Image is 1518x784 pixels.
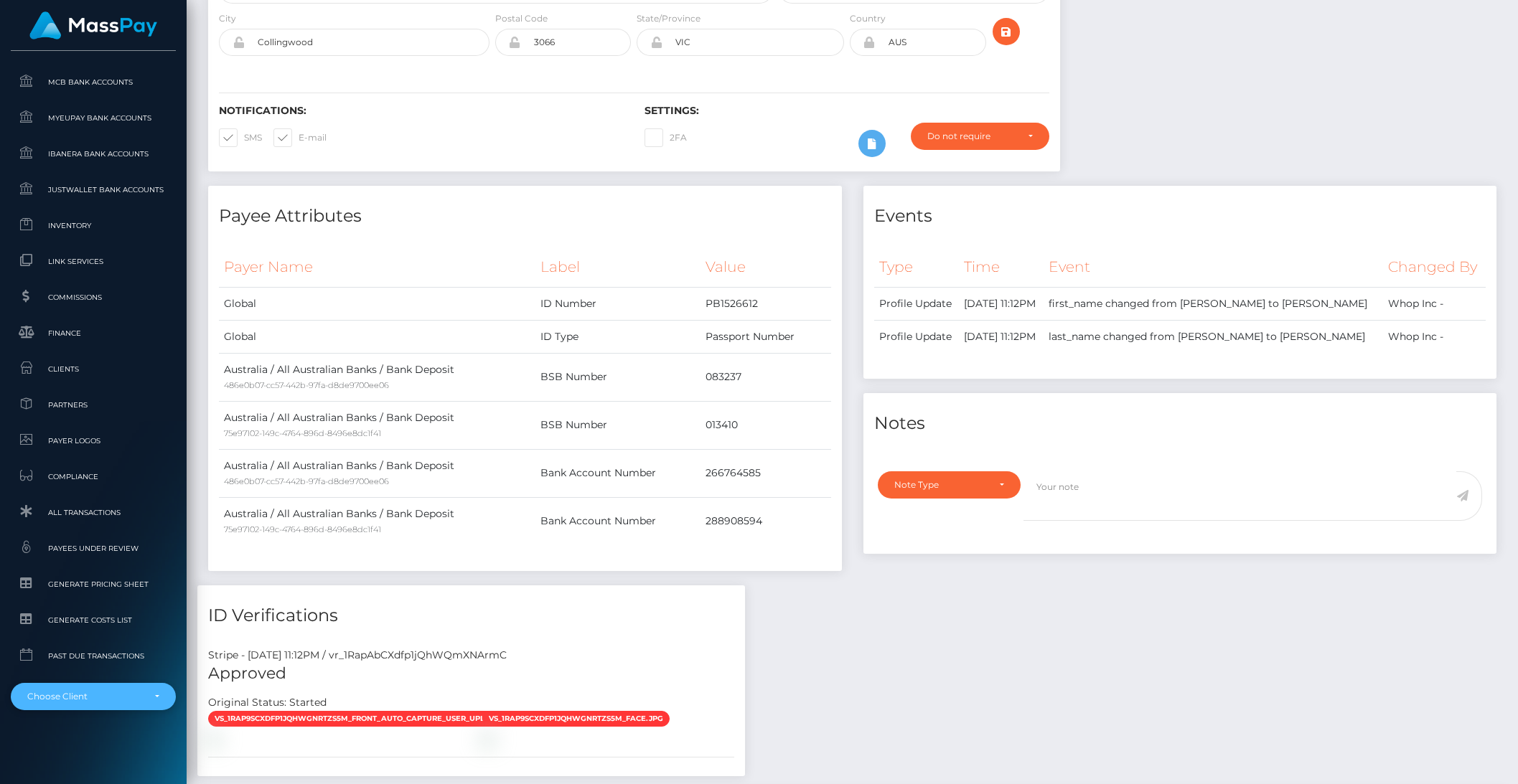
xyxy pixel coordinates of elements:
[11,425,176,456] a: Payer Logos
[219,353,535,401] td: Australia / All Australian Banks / Bank Deposit
[11,318,176,349] a: Finance
[219,105,623,117] h6: Notifications:
[219,12,236,25] label: City
[535,287,701,320] td: ID Number
[1044,320,1383,353] td: last_name changed from [PERSON_NAME] to [PERSON_NAME]
[219,401,535,449] td: Australia / All Australian Banks / Bank Deposit
[874,204,1486,229] h4: Events
[535,353,701,401] td: BSB Number
[208,733,220,745] img: vr_1RapAbCXdfp1jQhWQmXNArmCfile_1RapADCXdfp1jQhWD8mFcK40
[1383,247,1486,287] th: Changed By
[17,468,170,485] span: Compliance
[874,247,960,287] th: Type
[701,497,831,545] td: 288908594
[878,471,1021,499] button: Note Type
[224,428,381,438] small: 75e97102-149c-4764-896d-8496e8dc1f41
[17,648,170,664] span: Past Due Transactions
[11,461,176,492] a: Compliance
[27,691,143,702] div: Choose Client
[219,287,535,320] td: Global
[17,146,170,162] span: Ibanera Bank Accounts
[535,497,701,545] td: Bank Account Number
[17,612,170,628] span: Generate Costs List
[850,12,886,25] label: Country
[11,138,176,169] a: Ibanera Bank Accounts
[29,11,157,39] img: MassPay Logo
[1383,287,1486,320] td: Whop Inc -
[911,123,1049,150] button: Do not require
[219,320,535,353] td: Global
[1383,320,1486,353] td: Whop Inc -
[17,253,170,270] span: Link Services
[535,401,701,449] td: BSB Number
[874,411,1486,436] h4: Notes
[17,397,170,413] span: Partners
[11,605,176,636] a: Generate Costs List
[273,128,327,147] label: E-mail
[219,128,262,147] label: SMS
[17,289,170,306] span: Commissions
[1044,247,1383,287] th: Event
[11,210,176,241] a: Inventory
[208,696,327,709] h7: Original Status: Started
[637,12,701,25] label: State/Province
[219,497,535,545] td: Australia / All Australian Banks / Bank Deposit
[208,603,734,628] h4: ID Verifications
[224,476,389,486] small: 486e0b07-cc57-442b-97fa-d8de9700ee06
[219,204,831,229] h4: Payee Attributes
[197,648,745,663] div: Stripe - [DATE] 11:12PM / vr_1RapAbCXdfp1jQhWQmXNArmC
[11,174,176,205] a: JustWallet Bank Accounts
[17,361,170,377] span: Clients
[701,353,831,401] td: 083237
[645,105,1049,117] h6: Settings:
[495,12,548,25] label: Postal Code
[701,287,831,320] td: PB1526612
[1044,287,1383,320] td: first_name changed from [PERSON_NAME] to [PERSON_NAME]
[535,320,701,353] td: ID Type
[11,641,176,671] a: Past Due Transactions
[17,504,170,521] span: All Transactions
[482,733,494,745] img: vr_1RapAbCXdfp1jQhWQmXNArmCfile_1RapAVCXdfp1jQhWD5VFqwXC
[11,282,176,313] a: Commissions
[11,533,176,564] a: Payees under Review
[701,247,831,287] th: Value
[208,711,525,727] span: vs_1Rap9SCXdfp1jQhWGnrTZS5M_front_auto_capture_user_upload.jpg
[224,524,381,534] small: 75e97102-149c-4764-896d-8496e8dc1f41
[17,540,170,557] span: Payees under Review
[894,479,988,491] div: Note Type
[224,380,389,390] small: 486e0b07-cc57-442b-97fa-d8de9700ee06
[535,449,701,497] td: Bank Account Number
[959,247,1044,287] th: Time
[959,320,1044,353] td: [DATE] 11:12PM
[17,110,170,126] span: MyEUPay Bank Accounts
[17,433,170,449] span: Payer Logos
[11,67,176,98] a: MCB Bank Accounts
[701,320,831,353] td: Passport Number
[11,354,176,384] a: Clients
[17,217,170,234] span: Inventory
[17,325,170,341] span: Finance
[11,683,176,710] button: Choose Client
[208,663,734,685] h5: Approved
[927,131,1016,142] div: Do not require
[874,287,960,320] td: Profile Update
[11,246,176,277] a: Link Services
[482,711,670,727] span: vs_1Rap9SCXdfp1jQhWGnrTZS5M_face.jpg
[535,247,701,287] th: Label
[11,569,176,600] a: Generate Pricing Sheet
[11,103,176,133] a: MyEUPay Bank Accounts
[219,247,535,287] th: Payer Name
[645,128,687,147] label: 2FA
[17,576,170,592] span: Generate Pricing Sheet
[17,74,170,90] span: MCB Bank Accounts
[701,401,831,449] td: 013410
[959,287,1044,320] td: [DATE] 11:12PM
[219,449,535,497] td: Australia / All Australian Banks / Bank Deposit
[11,389,176,420] a: Partners
[874,320,960,353] td: Profile Update
[701,449,831,497] td: 266764585
[17,181,170,198] span: JustWallet Bank Accounts
[11,497,176,528] a: All Transactions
